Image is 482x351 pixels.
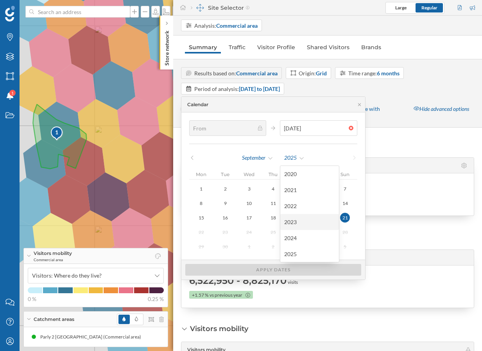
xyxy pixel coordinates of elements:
span: Commercial area [34,257,72,262]
p: Wed [237,171,261,177]
button: 1 [189,184,213,194]
div: 1 [50,128,63,136]
span: visits [288,279,298,286]
button: 18 [261,212,285,223]
p: Sun [333,171,357,177]
div: 2024 [284,234,335,242]
a: Shared Visitors [303,41,353,53]
strong: Commercial area [236,70,278,77]
div: Parly 2 [GEOGRAPHIC_DATA] (Commercial area) [40,333,145,341]
div: Analysis: [194,21,258,30]
button: 9 [213,198,237,208]
a: Brands [357,41,385,53]
img: dashboards-manager.svg [196,4,204,12]
div: Site Selector [191,4,250,12]
strong: [DATE] to [DATE] [239,86,280,92]
div: 11 [261,198,285,208]
span: Large [395,5,407,11]
div: 14 [333,198,357,208]
strong: Grid [316,70,327,77]
img: Geoblink Logo [5,6,15,21]
div: Calendar [187,101,208,108]
div: 10 [237,198,261,208]
button: 2 [213,184,237,194]
button: 4 [261,184,285,194]
strong: Commercial area [216,22,258,29]
div: 1 [50,126,62,140]
p: Mon [189,171,213,177]
button: 11 [261,198,285,208]
div: 21 [340,213,350,223]
button: 3 [237,184,261,194]
div: 9 [213,198,237,208]
div: 2021 [284,186,335,194]
p: Store network [163,27,171,66]
div: Period of analysis: [194,85,280,93]
a: Traffic [225,41,249,53]
div: Results based on: [194,69,278,77]
span: 0 % [28,295,36,303]
button: 16 [213,212,237,223]
span: Visitors mobility [34,250,72,257]
span: 1 [11,89,14,97]
a: Summary [185,41,221,53]
p: Tue [213,171,237,177]
button: 10 [237,198,261,208]
div: 2025 [284,250,335,258]
strong: 6 months [377,70,400,77]
img: pois-map-marker.svg [50,126,64,141]
button: 17 [237,212,261,223]
span: Visitors: Where do they live? [32,272,102,280]
p: Thu [261,171,285,177]
span: +1.57 % [192,292,208,299]
button: 14 [333,198,357,208]
span: Support [16,5,45,12]
div: 2023 [284,218,335,226]
button: 21 [333,212,357,223]
span: 6,522,950 - 8,825,170 [189,274,287,287]
span: Catchment areas [34,316,74,323]
button: 8 [189,198,213,208]
a: Visitor Profile [253,41,299,53]
span: Regular [421,5,437,11]
button: 7 [333,184,357,194]
div: 2020 [284,170,335,178]
span: vs previous year [210,292,242,299]
button: 15 [189,212,213,223]
div: Hide advanced options [409,102,474,116]
span: 0.25 % [148,295,164,303]
div: Time range: [348,69,400,77]
div: Origin: [299,69,327,77]
div: 8 [189,198,213,208]
div: Visitors mobility [190,324,248,334]
div: 2022 [284,202,335,210]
